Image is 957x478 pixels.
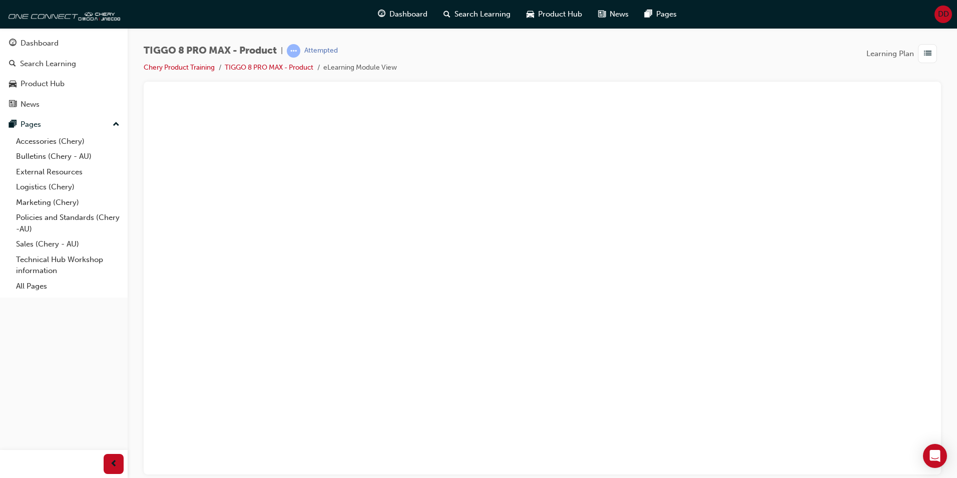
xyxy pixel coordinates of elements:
button: DashboardSearch LearningProduct HubNews [4,32,124,115]
div: Product Hub [21,78,65,90]
span: search-icon [9,60,16,69]
a: Sales (Chery - AU) [12,236,124,252]
span: Pages [656,9,677,20]
button: DD [934,6,952,23]
button: Learning Plan [866,44,941,63]
a: External Resources [12,164,124,180]
span: News [610,9,629,20]
a: Technical Hub Workshop information [12,252,124,279]
a: news-iconNews [590,4,637,25]
span: Search Learning [454,9,511,20]
span: DD [938,9,949,20]
div: News [21,99,40,110]
span: car-icon [9,80,17,89]
a: Policies and Standards (Chery -AU) [12,210,124,236]
a: pages-iconPages [637,4,685,25]
span: guage-icon [9,39,17,48]
span: pages-icon [645,8,652,21]
img: oneconnect [5,4,120,24]
a: All Pages [12,279,124,294]
div: Dashboard [21,38,59,49]
a: car-iconProduct Hub [519,4,590,25]
a: News [4,95,124,114]
a: guage-iconDashboard [370,4,435,25]
span: pages-icon [9,120,17,129]
span: learningRecordVerb_ATTEMPT-icon [287,44,300,58]
div: Search Learning [20,58,76,70]
span: Dashboard [389,9,427,20]
a: Logistics (Chery) [12,179,124,195]
a: Accessories (Chery) [12,134,124,149]
a: search-iconSearch Learning [435,4,519,25]
span: search-icon [443,8,450,21]
a: Product Hub [4,75,124,93]
span: | [281,45,283,57]
a: Search Learning [4,55,124,73]
span: prev-icon [110,458,118,470]
li: eLearning Module View [323,62,397,74]
span: Product Hub [538,9,582,20]
a: Dashboard [4,34,124,53]
span: news-icon [598,8,606,21]
button: Pages [4,115,124,134]
span: Learning Plan [866,48,914,60]
span: TIGGO 8 PRO MAX - Product [144,45,277,57]
span: list-icon [924,48,931,60]
div: Pages [21,119,41,130]
a: TIGGO 8 PRO MAX - Product [225,63,313,72]
span: car-icon [527,8,534,21]
a: Bulletins (Chery - AU) [12,149,124,164]
div: Attempted [304,46,338,56]
a: Marketing (Chery) [12,195,124,210]
a: Chery Product Training [144,63,215,72]
span: up-icon [113,118,120,131]
div: Open Intercom Messenger [923,444,947,468]
span: guage-icon [378,8,385,21]
span: news-icon [9,100,17,109]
